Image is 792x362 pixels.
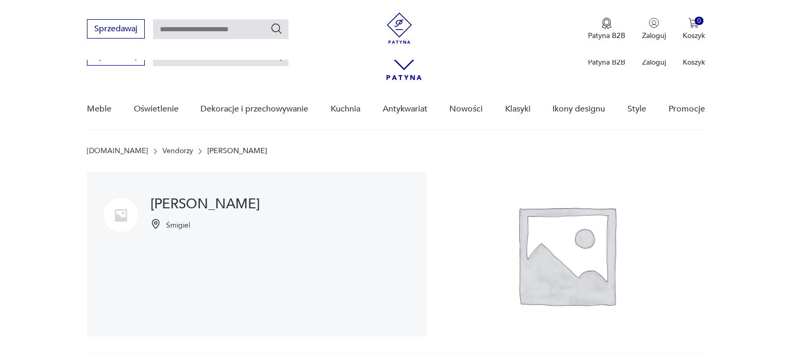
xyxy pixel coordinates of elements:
img: Ikonka pinezki mapy [150,219,161,229]
a: Style [627,89,646,129]
button: Szukaj [270,22,283,35]
img: Ikona medalu [601,18,612,29]
div: 0 [695,17,703,26]
a: Antykwariat [383,89,428,129]
a: Meble [87,89,111,129]
a: Oświetlenie [134,89,179,129]
a: Ikony designu [552,89,605,129]
p: Zaloguj [642,57,666,67]
img: Patyna - sklep z meblami i dekoracjami vintage [384,13,415,44]
img: Marco [427,172,705,336]
p: Patyna B2B [588,31,625,41]
button: Patyna B2B [588,18,625,41]
button: Sprzedawaj [87,19,145,39]
img: Ikona koszyka [688,18,699,28]
p: Śmigiel [166,220,190,230]
a: Ikona medaluPatyna B2B [588,18,625,41]
a: Sprzedawaj [87,53,145,60]
button: 0Koszyk [683,18,705,41]
button: Zaloguj [642,18,666,41]
img: Ikonka użytkownika [649,18,659,28]
a: Nowości [449,89,483,129]
a: [DOMAIN_NAME] [87,147,148,155]
a: Kuchnia [331,89,360,129]
a: Dekoracje i przechowywanie [200,89,308,129]
p: Patyna B2B [588,57,625,67]
a: Klasyki [505,89,531,129]
p: Zaloguj [642,31,666,41]
img: Marco [104,198,138,232]
a: Promocje [669,89,705,129]
a: Vendorzy [162,147,193,155]
p: Koszyk [683,31,705,41]
h1: [PERSON_NAME] [150,198,260,210]
p: [PERSON_NAME] [207,147,267,155]
a: Sprzedawaj [87,26,145,33]
p: Koszyk [683,57,705,67]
